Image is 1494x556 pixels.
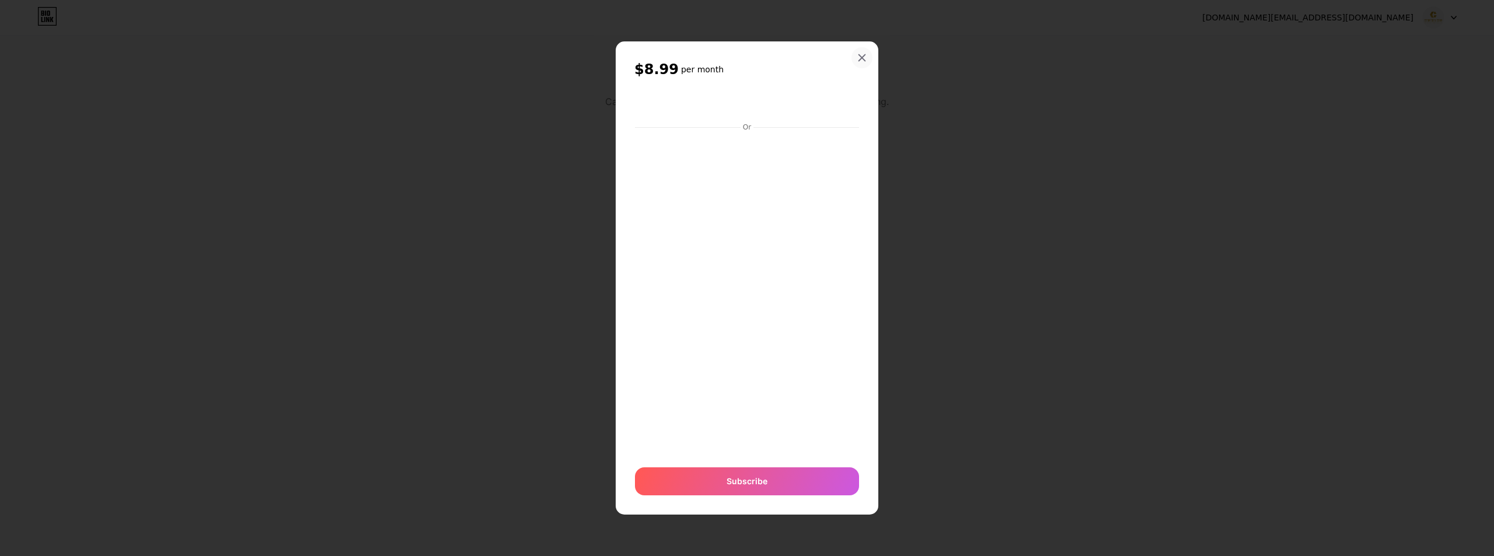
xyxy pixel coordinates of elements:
[635,91,859,119] iframe: Campo de entrada seguro del botón de pago
[741,123,753,132] div: Or
[634,60,679,79] span: $8.99
[681,64,724,75] h6: per month
[727,475,767,487] span: Subscribe
[633,133,861,456] iframe: Campo de entrada seguro para el pago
